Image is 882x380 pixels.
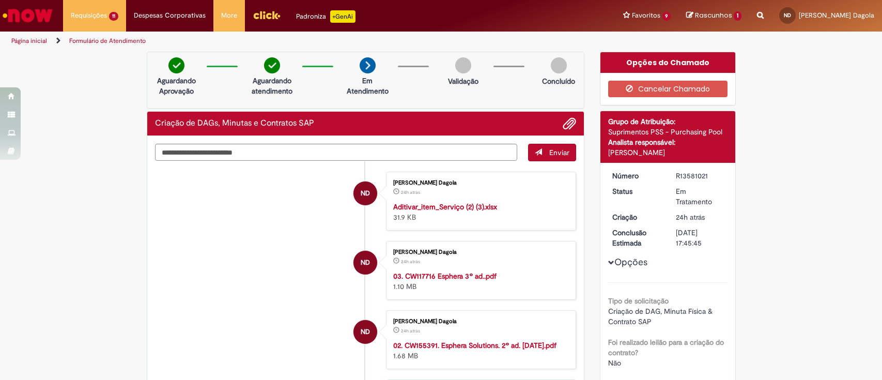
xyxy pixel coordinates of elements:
[393,340,565,361] div: 1.68 MB
[330,10,355,23] p: +GenAi
[784,12,791,19] span: ND
[551,57,567,73] img: img-circle-grey.png
[109,12,118,21] span: 11
[676,227,724,248] div: [DATE] 17:45:45
[676,212,724,222] div: 30/09/2025 11:45:41
[448,76,478,86] p: Validação
[393,249,565,255] div: [PERSON_NAME] Dagola
[528,144,576,161] button: Enviar
[605,227,668,248] dt: Conclusão Estimada
[247,75,297,96] p: Aguardando atendimento
[605,171,668,181] dt: Número
[401,259,420,265] time: 30/09/2025 11:36:21
[401,328,420,334] span: 24h atrás
[264,57,280,73] img: check-circle-green.png
[632,10,660,21] span: Favoritos
[353,251,377,275] div: Nathalia Squarca Dagola
[71,10,107,21] span: Requisições
[686,11,741,21] a: Rascunhos
[608,338,724,357] b: Foi realizado leilão para a criação do contrato?
[600,52,735,73] div: Opções do Chamado
[393,202,565,222] div: 31.9 KB
[361,181,370,206] span: ND
[361,250,370,275] span: ND
[401,259,420,265] span: 24h atrás
[676,212,705,222] span: 24h atrás
[361,320,370,344] span: ND
[393,271,565,292] div: 1.10 MB
[401,189,420,195] time: 30/09/2025 11:44:41
[608,147,728,158] div: [PERSON_NAME]
[393,180,565,186] div: [PERSON_NAME] Dagola
[605,212,668,222] dt: Criação
[734,11,741,21] span: 1
[608,358,621,368] span: Não
[353,181,377,205] div: Nathalia Squarca Dagola
[353,320,377,344] div: Nathalia Squarca Dagola
[542,76,575,86] p: Concluído
[69,37,146,45] a: Formulário de Atendimento
[676,171,724,181] div: R13581021
[155,119,314,128] h2: Criação de DAGs, Minutas e Contratos SAP Histórico de tíquete
[455,57,471,73] img: img-circle-grey.png
[608,116,728,127] div: Grupo de Atribuição:
[676,186,724,207] div: Em Tratamento
[134,10,206,21] span: Despesas Corporativas
[401,189,420,195] span: 24h atrás
[393,271,497,281] a: 03. CW117716 Esphera 3º ad..pdf
[393,318,565,325] div: [PERSON_NAME] Dagola
[563,117,576,130] button: Adicionar anexos
[253,7,281,23] img: click_logo_yellow_360x200.png
[401,328,420,334] time: 30/09/2025 11:36:18
[605,186,668,196] dt: Status
[360,57,376,73] img: arrow-next.png
[662,12,671,21] span: 9
[8,32,580,51] ul: Trilhas de página
[11,37,47,45] a: Página inicial
[549,148,569,157] span: Enviar
[168,57,184,73] img: check-circle-green.png
[296,10,355,23] div: Padroniza
[695,10,732,20] span: Rascunhos
[151,75,202,96] p: Aguardando Aprovação
[221,10,237,21] span: More
[155,144,518,161] textarea: Digite sua mensagem aqui...
[608,296,669,306] b: Tipo de solicitação
[676,212,705,222] time: 30/09/2025 11:45:41
[393,202,497,211] a: Aditivar_item_Serviço (2) (3).xlsx
[1,5,54,26] img: ServiceNow
[608,81,728,97] button: Cancelar Chamado
[393,341,556,350] a: 02. CW155391. Esphera Solutions. 2º ad. [DATE].pdf
[799,11,874,20] span: [PERSON_NAME] Dagola
[608,137,728,147] div: Analista responsável:
[608,307,715,326] span: Criação de DAG, Minuta Física & Contrato SAP
[608,127,728,137] div: Suprimentos PSS - Purchasing Pool
[343,75,393,96] p: Em Atendimento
